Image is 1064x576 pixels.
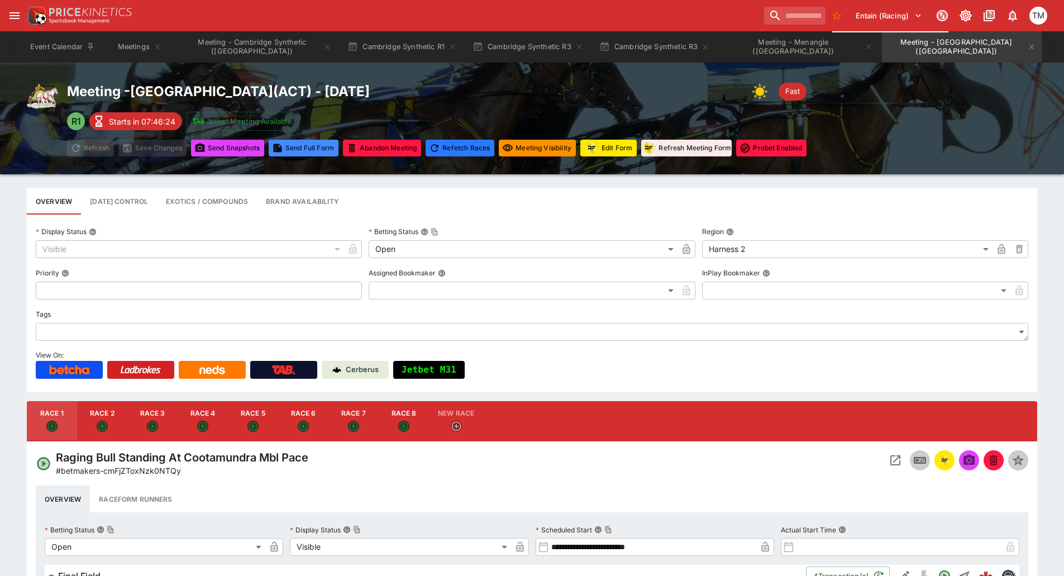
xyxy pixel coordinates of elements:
[762,269,770,277] button: InPlay Bookmaker
[77,401,127,441] button: Race 2
[1008,450,1028,470] button: Set Featured Event
[199,365,225,374] img: Neds
[178,31,338,63] button: Meeting - Cambridge Synthetic (NZ)
[49,8,132,16] img: PriceKinetics
[702,240,993,258] div: Harness 2
[46,421,58,432] svg: Open
[882,31,1043,63] button: Meeting - Canberra (AUS)
[910,450,930,470] button: Inplay
[127,401,178,441] button: Race 3
[45,538,265,556] div: Open
[36,351,64,359] span: View On:
[959,450,979,470] span: Send Snapshot
[838,526,846,534] button: Actual Start Time
[984,454,1004,465] span: Mark an event as closed and abandoned.
[580,140,637,156] button: Update RacingForm for all races in this meeting
[247,421,259,432] svg: Open
[322,361,389,379] a: Cerberus
[332,365,341,374] img: Cerberus
[584,141,599,155] img: racingform.png
[429,401,483,441] button: New Race
[849,7,929,25] button: Select Tenant
[781,525,836,535] p: Actual Start Time
[719,31,880,63] button: Meeting - Menangle (AUS)
[348,421,359,432] svg: Open
[109,116,175,127] p: Starts in 07:46:24
[157,188,257,215] button: View and edit meeting dividends and compounds.
[104,31,175,63] button: Meetings
[191,140,264,156] button: Send Snapshots
[353,526,361,534] button: Copy To Clipboard
[702,268,760,278] p: InPlay Bookmaker
[343,526,351,534] button: Display StatusCopy To Clipboard
[369,227,418,236] p: Betting Status
[36,227,87,236] p: Display Status
[36,485,1028,512] div: basic tabs example
[934,450,955,470] button: racingform
[56,465,181,477] p: Copy To Clipboard
[938,454,951,467] div: racingform
[97,421,108,432] svg: Open
[278,401,328,441] button: Race 6
[536,525,592,535] p: Scheduled Start
[328,401,379,441] button: Race 7
[379,401,429,441] button: Race 8
[197,421,208,432] svg: Open
[67,83,370,100] h2: Meeting - [GEOGRAPHIC_DATA] ( ACT ) - [DATE]
[36,456,51,472] svg: Open
[499,140,576,156] button: Set all events in meeting to specified visibility
[61,269,69,277] button: Priority
[431,228,438,236] button: Copy To Clipboard
[779,83,807,101] div: Track Condition: Fast
[369,240,677,258] div: Open
[1026,3,1051,28] button: Tristan Matheson
[27,188,81,215] button: Base meeting details
[36,268,59,278] p: Priority
[421,228,428,236] button: Betting StatusCopy To Clipboard
[45,525,94,535] p: Betting Status
[584,140,599,156] div: racingform
[107,526,114,534] button: Copy To Clipboard
[97,526,104,534] button: Betting StatusCopy To Clipboard
[193,116,204,127] img: jetbet-logo.svg
[228,401,278,441] button: Race 5
[36,310,51,319] p: Tags
[736,140,807,156] button: Toggle ProBet for every event in this meeting
[932,6,952,26] button: Connected to PK
[36,240,344,258] div: Visible
[752,80,774,103] div: Weather: Fine
[27,401,77,441] button: Race 1
[187,112,299,131] button: Jetbet Meeting Available
[272,365,295,374] img: TabNZ
[147,421,158,432] svg: Open
[641,140,732,156] button: Refresh Meeting Form
[779,86,807,97] span: Fast
[641,141,656,155] img: racingform.png
[298,421,309,432] svg: Open
[25,4,47,27] img: PriceKinetics Logo
[426,140,494,156] button: Refetching all race data will discard any changes you have made and reload the latest race data f...
[23,31,102,63] button: Event Calendar
[393,361,465,379] button: Jetbet M31
[594,526,602,534] button: Scheduled StartCopy To Clipboard
[438,269,446,277] button: Assigned Bookmaker
[593,31,717,63] button: Cambridge Synthetic R3
[56,450,308,465] h4: Raging Bull Standing At Cootamundra Mbl Pace
[828,7,846,25] button: No Bookmarks
[979,6,999,26] button: Documentation
[1003,6,1023,26] button: Notifications
[90,485,181,512] button: Raceform Runners
[49,365,89,374] img: Betcha
[120,365,161,374] img: Ladbrokes
[752,80,774,103] img: sun.png
[36,485,90,512] button: Overview
[702,227,724,236] p: Region
[369,268,436,278] p: Assigned Bookmaker
[466,31,590,63] button: Cambridge Synthetic R3
[343,140,421,156] button: Mark all events in meeting as closed and abandoned.
[764,7,826,25] input: search
[257,188,348,215] button: Configure brand availability for the meeting
[1029,7,1047,25] div: Tristan Matheson
[885,450,905,470] button: Open Event
[726,228,734,236] button: Region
